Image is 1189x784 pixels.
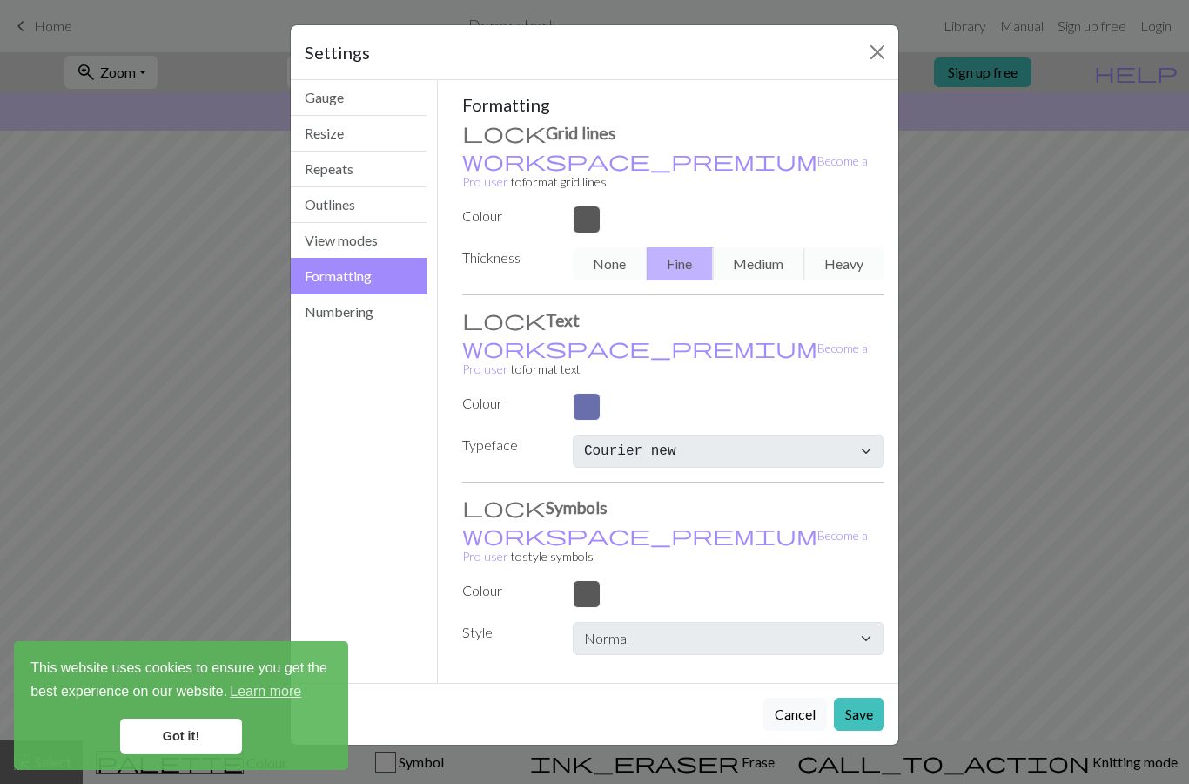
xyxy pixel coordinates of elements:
[452,622,562,648] label: Style
[452,580,562,601] label: Colour
[291,187,427,223] button: Outlines
[462,94,885,115] h5: Formatting
[452,393,562,414] label: Colour
[452,247,562,274] label: Thickness
[14,641,348,770] div: cookieconsent
[452,206,562,226] label: Colour
[462,523,817,547] span: workspace_premium
[291,258,427,294] button: Formatting
[291,294,427,329] button: Numbering
[227,679,304,705] a: learn more about cookies
[863,38,891,66] button: Close
[291,223,427,259] button: View modes
[462,153,868,189] a: Become a Pro user
[462,341,868,376] small: to format text
[291,80,427,116] button: Gauge
[452,435,562,461] label: Typeface
[462,335,817,360] span: workspace_premium
[305,39,370,65] h5: Settings
[462,122,885,143] h3: Grid lines
[763,698,827,731] button: Cancel
[462,497,885,517] h3: Symbols
[834,698,884,731] button: Save
[462,309,885,330] h3: Text
[291,152,427,187] button: Repeats
[462,153,868,189] small: to format grid lines
[120,719,242,754] a: dismiss cookie message
[291,116,427,152] button: Resize
[30,658,332,705] span: This website uses cookies to ensure you get the best experience on our website.
[462,528,868,564] a: Become a Pro user
[462,341,868,376] a: Become a Pro user
[462,148,817,172] span: workspace_premium
[462,528,868,564] small: to style symbols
